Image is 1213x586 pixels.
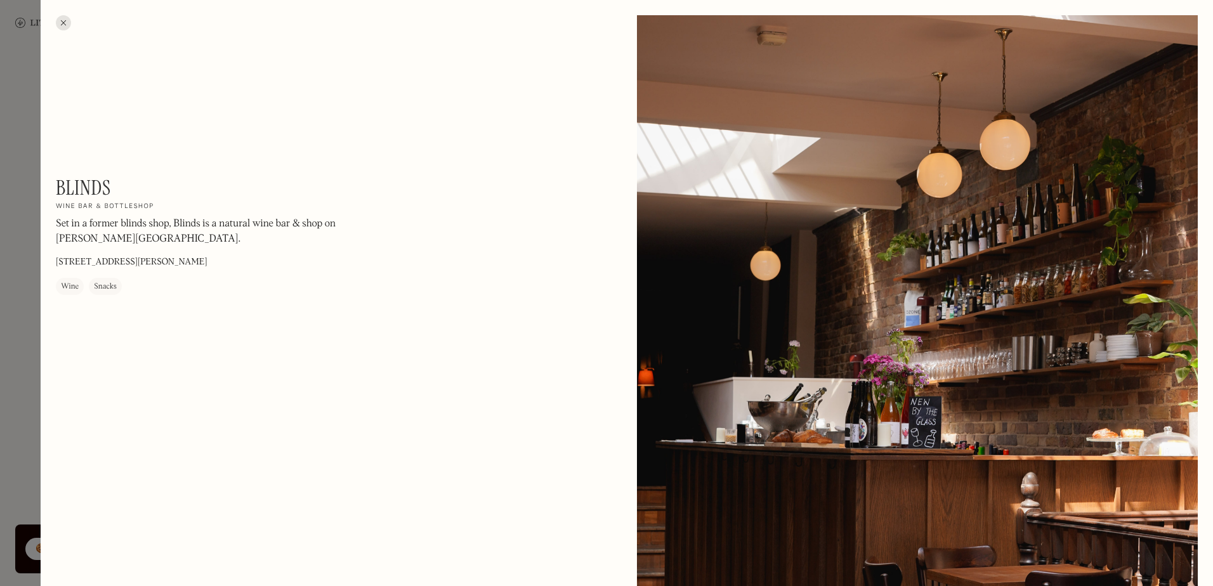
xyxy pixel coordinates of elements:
[56,176,111,200] h1: Blinds
[56,256,207,270] p: [STREET_ADDRESS][PERSON_NAME]
[56,203,154,212] h2: Wine bar & bottleshop
[61,281,79,294] div: Wine
[56,217,398,247] p: Set in a former blinds shop, Blinds is a natural wine bar & shop on [PERSON_NAME][GEOGRAPHIC_DATA].
[94,281,117,294] div: Snacks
